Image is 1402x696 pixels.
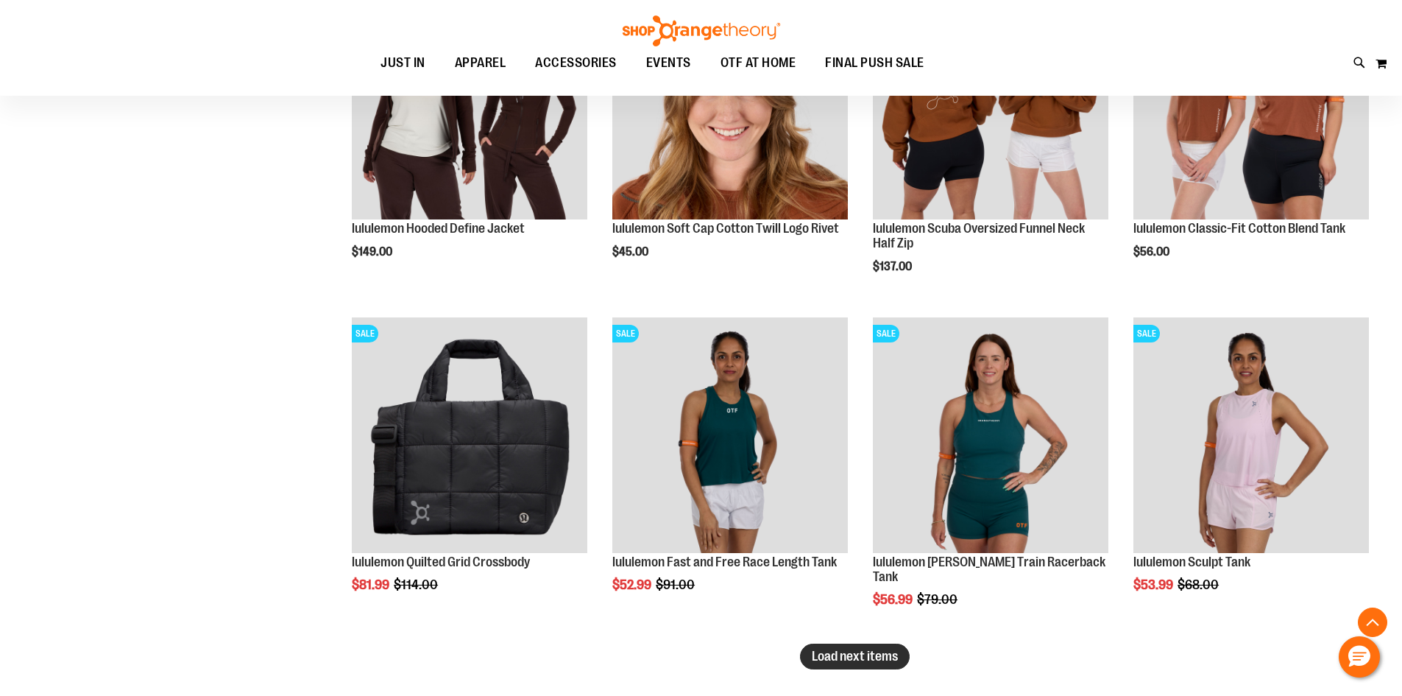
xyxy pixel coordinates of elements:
div: product [344,310,595,630]
span: APPAREL [455,46,506,80]
span: JUST IN [380,46,425,80]
span: ACCESSORIES [535,46,617,80]
img: lululemon Quilted Grid Crossbody [352,317,587,553]
img: lululemon Wunder Train Racerback Tank [873,317,1108,553]
span: $81.99 [352,577,392,592]
span: $45.00 [612,245,651,259]
span: $91.00 [656,577,697,592]
a: lululemon Hooded Define Jacket [352,221,525,236]
span: SALE [873,325,899,342]
span: $52.99 [612,577,654,592]
a: EVENTS [631,46,706,80]
span: OTF AT HOME [721,46,796,80]
span: $68.00 [1178,577,1221,592]
a: lululemon Quilted Grid Crossbody [352,555,530,569]
span: FINAL PUSH SALE [825,46,924,80]
button: Back To Top [1358,608,1387,637]
a: JUST IN [366,46,440,80]
span: SALE [612,325,639,342]
a: lululemon Soft Cap Cotton Twill Logo Rivet [612,221,839,236]
span: $114.00 [394,577,440,592]
span: SALE [1133,325,1160,342]
img: Main view of 2024 August lululemon Fast and Free Race Length Tank [612,317,848,553]
a: lululemon [PERSON_NAME] Train Racerback Tank [873,555,1105,584]
a: lululemon Classic-Fit Cotton Blend Tank [1133,221,1345,236]
span: SALE [352,325,378,342]
a: FINAL PUSH SALE [810,46,939,80]
a: OTF AT HOME [706,46,811,80]
span: Load next items [812,649,898,664]
a: lululemon Quilted Grid CrossbodySALE [352,317,587,555]
span: EVENTS [646,46,691,80]
div: product [1126,310,1376,630]
button: Load next items [800,644,910,669]
span: $79.00 [917,592,960,607]
img: Shop Orangetheory [620,15,782,46]
span: $56.99 [873,592,915,607]
span: $137.00 [873,260,914,273]
a: lululemon Wunder Train Racerback TankSALE [873,317,1108,555]
a: lululemon Scuba Oversized Funnel Neck Half Zip [873,221,1085,250]
span: $149.00 [352,245,394,259]
a: APPAREL [440,46,521,80]
div: product [865,310,1116,644]
div: product [605,310,855,630]
button: Hello, have a question? Let’s chat. [1339,636,1380,678]
span: $56.00 [1133,245,1172,259]
a: ACCESSORIES [520,46,631,80]
a: Main view of 2024 August lululemon Fast and Free Race Length TankSALE [612,317,848,555]
a: lululemon Sculpt Tank [1133,555,1250,569]
a: lululemon Fast and Free Race Length Tank [612,555,837,569]
a: Main Image of 1538347SALE [1133,317,1369,555]
span: $53.99 [1133,577,1175,592]
img: Main Image of 1538347 [1133,317,1369,553]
